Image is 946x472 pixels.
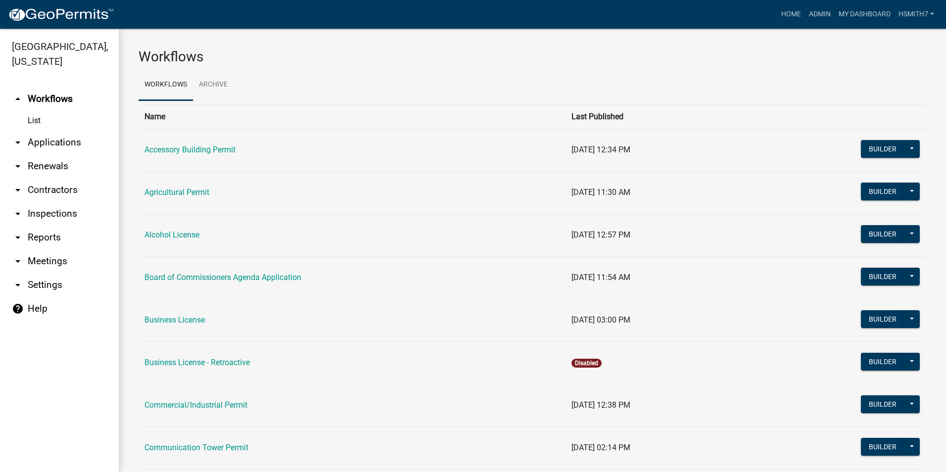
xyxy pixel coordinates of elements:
[144,273,301,282] a: Board of Commissioners Agenda Application
[12,255,24,267] i: arrow_drop_down
[12,232,24,243] i: arrow_drop_down
[777,5,805,24] a: Home
[861,310,904,328] button: Builder
[144,188,209,197] a: Agricultural Permit
[571,273,630,282] span: [DATE] 11:54 AM
[861,268,904,285] button: Builder
[144,230,199,239] a: Alcohol License
[139,48,926,65] h3: Workflows
[12,208,24,220] i: arrow_drop_down
[12,160,24,172] i: arrow_drop_down
[571,188,630,197] span: [DATE] 11:30 AM
[571,359,602,368] span: Disabled
[12,137,24,148] i: arrow_drop_down
[144,358,250,367] a: Business License - Retroactive
[12,93,24,105] i: arrow_drop_up
[139,69,193,101] a: Workflows
[12,279,24,291] i: arrow_drop_down
[861,395,904,413] button: Builder
[12,184,24,196] i: arrow_drop_down
[835,5,895,24] a: My Dashboard
[139,104,566,129] th: Name
[861,140,904,158] button: Builder
[805,5,835,24] a: Admin
[571,145,630,154] span: [DATE] 12:34 PM
[895,5,938,24] a: hsmith7
[861,183,904,200] button: Builder
[566,104,745,129] th: Last Published
[144,145,236,154] a: Accessory Building Permit
[571,230,630,239] span: [DATE] 12:57 PM
[571,443,630,452] span: [DATE] 02:14 PM
[144,315,205,325] a: Business License
[193,69,234,101] a: Archive
[861,225,904,243] button: Builder
[12,303,24,315] i: help
[144,443,248,452] a: Communication Tower Permit
[571,315,630,325] span: [DATE] 03:00 PM
[571,400,630,410] span: [DATE] 12:38 PM
[861,438,904,456] button: Builder
[861,353,904,371] button: Builder
[144,400,247,410] a: Commercial/Industrial Permit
